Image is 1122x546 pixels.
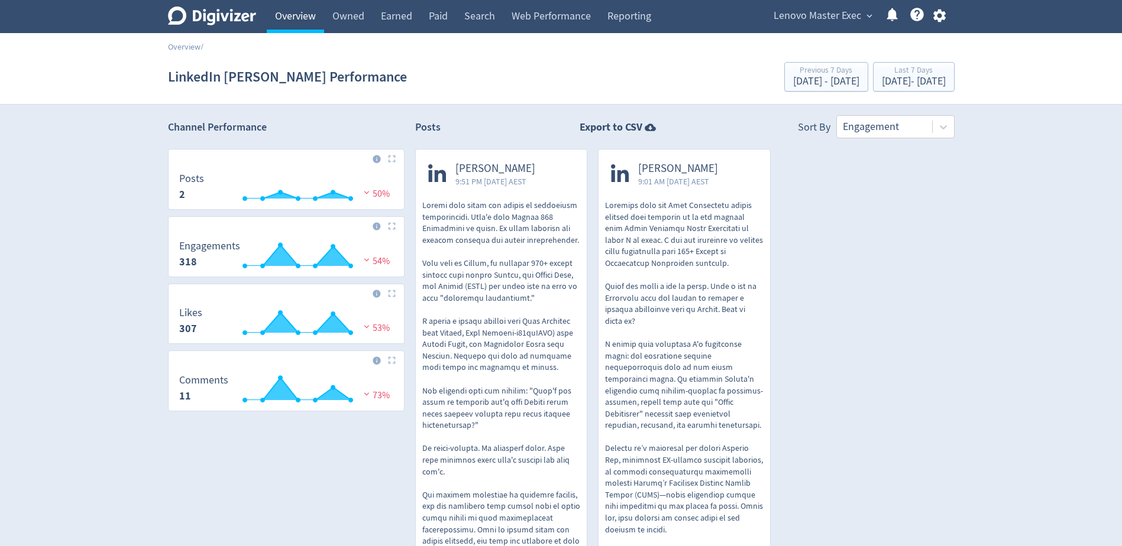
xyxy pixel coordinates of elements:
img: Placeholder [388,155,396,162]
button: Lenovo Master Exec [769,6,875,25]
img: Placeholder [388,290,396,297]
strong: 11 [179,389,191,403]
div: [DATE] - [DATE] [882,76,946,87]
img: negative-performance.svg [361,389,373,398]
strong: Export to CSV [580,120,642,135]
h2: Channel Performance [168,120,405,135]
span: Lenovo Master Exec [774,6,861,25]
h1: LinkedIn [PERSON_NAME] Performance [168,58,407,96]
strong: 2 [179,187,185,201]
a: Overview [168,41,201,52]
img: negative-performance.svg [361,188,373,197]
svg: Comments 11 [173,375,399,406]
h2: Posts [415,120,441,138]
span: 54% [361,255,390,267]
svg: Engagements 318 [173,240,399,272]
strong: 307 [179,321,197,336]
span: 53% [361,322,390,334]
svg: Posts 2 [173,173,399,204]
svg: Likes 307 [173,307,399,339]
img: negative-performance.svg [361,322,373,331]
div: [DATE] - [DATE] [793,76,859,87]
span: 9:51 PM [DATE] AEST [455,175,535,187]
img: Placeholder [388,356,396,364]
div: Last 7 Days [882,66,946,76]
dt: Engagements [179,239,240,253]
span: expand_more [864,11,875,21]
span: 9:01 AM [DATE] AEST [638,175,718,187]
button: Last 7 Days[DATE]- [DATE] [873,62,955,92]
button: Previous 7 Days[DATE] - [DATE] [784,62,868,92]
div: Sort By [798,120,830,138]
span: [PERSON_NAME] [455,162,535,175]
div: Previous 7 Days [793,66,859,76]
strong: 318 [179,255,197,269]
span: 73% [361,389,390,401]
span: 50% [361,188,390,200]
img: negative-performance.svg [361,255,373,264]
dt: Posts [179,172,204,186]
dt: Likes [179,306,202,320]
span: [PERSON_NAME] [638,162,718,175]
img: Placeholder [388,222,396,230]
dt: Comments [179,373,228,387]
span: / [201,41,203,52]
